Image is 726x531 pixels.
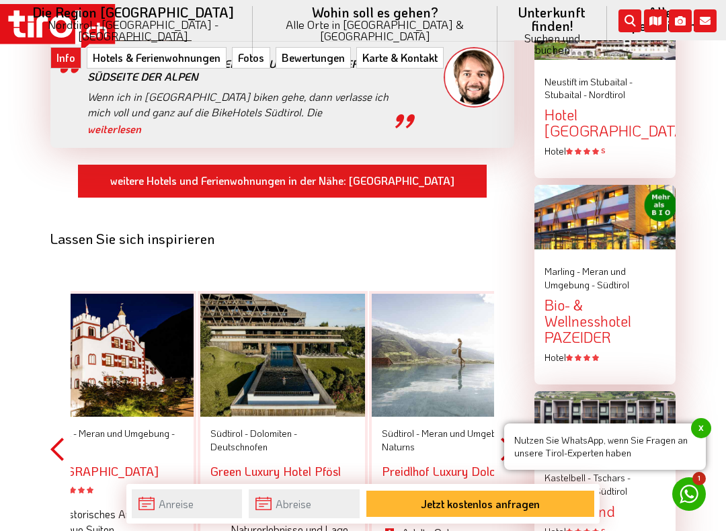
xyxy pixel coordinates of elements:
[601,146,605,155] sup: S
[544,107,665,139] div: Hotel [GEOGRAPHIC_DATA]
[544,88,587,101] span: Stubaital -
[544,145,665,158] div: Hotel
[382,463,522,498] a: Preidlhof Luxury DolceVita Resort
[366,491,594,517] button: Jetzt kostenlos anfragen
[544,75,633,88] span: Neustift im Stubaital -
[544,265,665,364] a: Marling - Meran und Umgebung - Südtirol Bio- & Wellnesshotel PAZEIDER Hotel
[644,9,667,32] i: Karte öffnen
[87,47,390,83] div: Die beste Adresse für den Bike-Urlaub auf der Südseite der Alpen
[589,88,625,101] span: Nordtirol
[39,483,184,497] div: Hotel
[444,47,504,108] img: frag-markus.png
[421,427,518,440] span: Meran und Umgebung -
[87,122,390,136] a: weiterlesen
[382,440,415,453] span: Naturns
[250,427,297,440] span: Dolomiten -
[544,351,665,364] div: Hotel
[210,463,341,479] a: Green Luxury Hotel Pfösl
[669,9,692,32] i: Fotogalerie
[544,503,665,520] div: Hotel Sand
[249,489,360,518] input: Abreise
[210,440,268,453] span: Deutschnofen
[210,483,355,497] div: Hotel
[672,477,706,511] a: 1 Nutzen Sie WhatsApp, wenn Sie Fragen an unsere Tirol-Experten habenx
[132,489,243,518] input: Anreise
[597,278,629,291] span: Südtirol
[269,19,481,42] small: Alle Orte in [GEOGRAPHIC_DATA] & [GEOGRAPHIC_DATA]
[382,427,419,440] span: Südtirol -
[544,265,580,278] span: Marling -
[691,418,711,438] span: x
[77,164,487,199] a: weitere Hotels und Ferienwohnungen in der Nähe: [GEOGRAPHIC_DATA]
[87,89,390,179] p: Wenn ich in [GEOGRAPHIC_DATA] biken gehe, dann verlasse ich mich voll und ganz auf die BikeHotels...
[50,231,514,246] div: Lassen Sie sich inspirieren
[544,471,631,484] span: Kastelbell - Tschars -
[694,9,717,32] i: Kontakt
[595,485,627,497] span: Südtirol
[30,19,237,42] small: Nordtirol - [GEOGRAPHIC_DATA] - [GEOGRAPHIC_DATA]
[39,463,159,479] a: [GEOGRAPHIC_DATA]
[514,32,591,55] small: Suchen und buchen
[504,423,706,470] span: Nutzen Sie WhatsApp, wenn Sie Fragen an unsere Tirol-Experten haben
[39,507,184,522] li: Historisches Ambiente
[692,472,706,485] span: 1
[79,427,175,440] span: Meran und Umgebung -
[544,265,626,291] span: Meran und Umgebung -
[210,427,248,440] span: Südtirol -
[544,297,665,346] div: Bio- & Wellnesshotel PAZEIDER
[544,75,665,158] a: Neustift im Stubaital - Stubaital - Nordtirol Hotel [GEOGRAPHIC_DATA] Hotel S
